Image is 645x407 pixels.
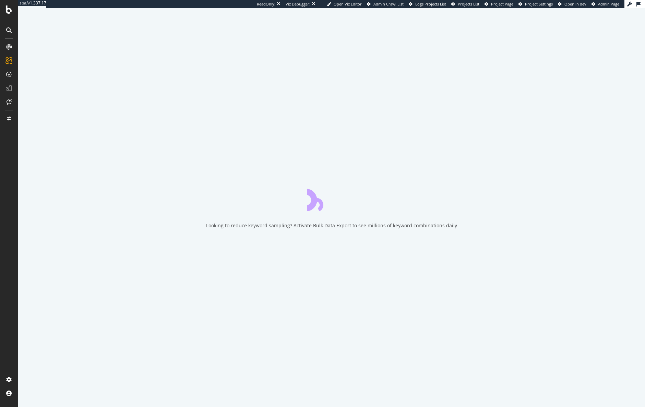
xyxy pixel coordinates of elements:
a: Projects List [451,1,479,7]
span: Projects List [458,1,479,7]
div: animation [307,187,356,211]
div: ReadOnly: [257,1,275,7]
span: Project Settings [525,1,553,7]
a: Admin Crawl List [367,1,404,7]
span: Open Viz Editor [334,1,362,7]
a: Project Page [485,1,513,7]
a: Open Viz Editor [327,1,362,7]
div: Viz Debugger: [286,1,310,7]
a: Logs Projects List [409,1,446,7]
a: Project Settings [518,1,553,7]
span: Project Page [491,1,513,7]
span: Open in dev [564,1,586,7]
span: Admin Crawl List [373,1,404,7]
div: Looking to reduce keyword sampling? Activate Bulk Data Export to see millions of keyword combinat... [206,222,457,229]
a: Open in dev [558,1,586,7]
span: Logs Projects List [415,1,446,7]
span: Admin Page [598,1,619,7]
a: Admin Page [592,1,619,7]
